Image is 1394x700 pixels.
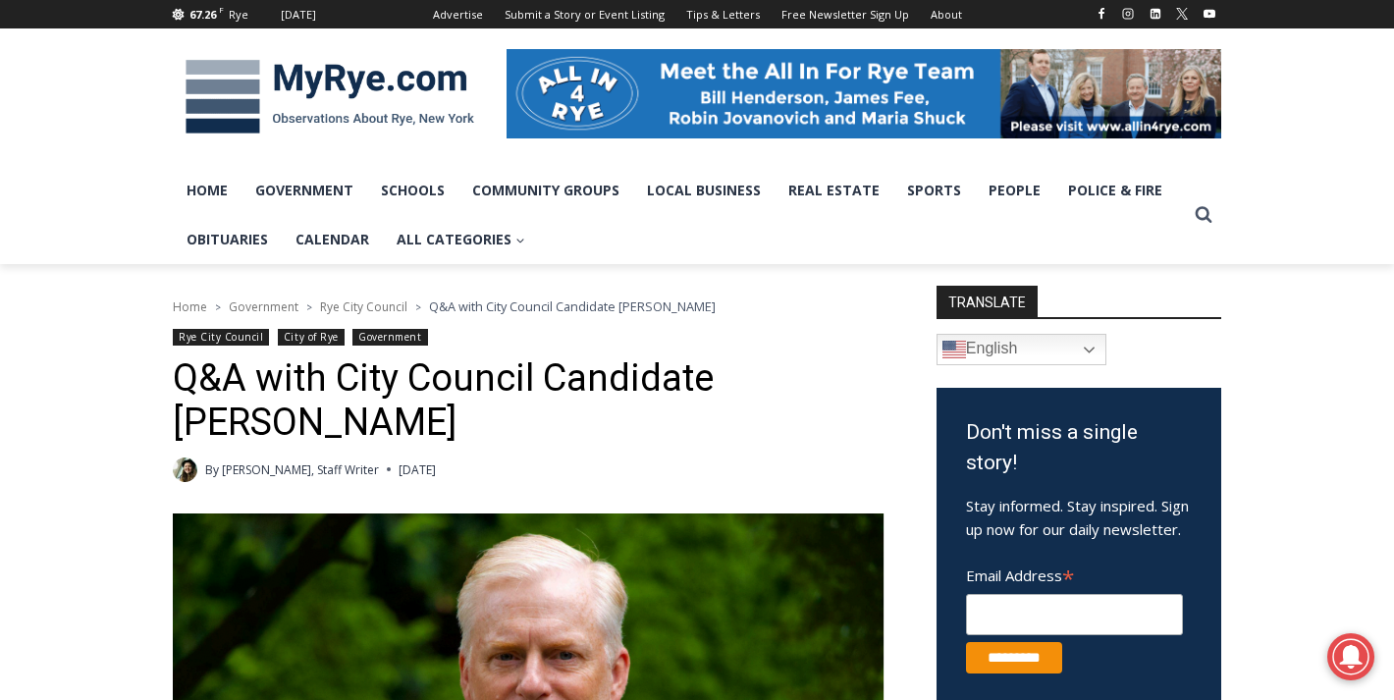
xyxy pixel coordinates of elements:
[507,49,1221,137] img: All in for Rye
[229,298,298,315] a: Government
[1170,2,1194,26] a: X
[215,300,221,314] span: >
[173,298,207,315] a: Home
[383,215,539,264] a: All Categories
[415,300,421,314] span: >
[775,166,893,215] a: Real Estate
[937,286,1038,317] strong: TRANSLATE
[1090,2,1113,26] a: Facebook
[173,166,1186,265] nav: Primary Navigation
[173,329,269,346] a: Rye City Council
[942,338,966,361] img: en
[1198,2,1221,26] a: YouTube
[306,300,312,314] span: >
[173,215,282,264] a: Obituaries
[189,7,216,22] span: 67.26
[278,329,345,346] a: City of Rye
[320,298,407,315] a: Rye City Council
[173,356,885,446] h1: Q&A with City Council Candidate [PERSON_NAME]
[1116,2,1140,26] a: Instagram
[205,460,219,479] span: By
[429,297,716,315] span: Q&A with City Council Candidate [PERSON_NAME]
[367,166,458,215] a: Schools
[966,556,1183,591] label: Email Address
[352,329,427,346] a: Government
[1144,2,1167,26] a: Linkedin
[397,229,525,250] span: All Categories
[222,461,379,478] a: [PERSON_NAME], Staff Writer
[966,417,1192,479] h3: Don't miss a single story!
[173,458,197,482] img: (PHOTO: MyRye.com Intern and Editor Tucker Smith. Contributed.)Tucker Smith, MyRye.com
[173,166,241,215] a: Home
[173,296,885,316] nav: Breadcrumbs
[281,6,316,24] div: [DATE]
[458,166,633,215] a: Community Groups
[173,46,487,148] img: MyRye.com
[241,166,367,215] a: Government
[173,458,197,482] a: Author image
[966,494,1192,541] p: Stay informed. Stay inspired. Sign up now for our daily newsletter.
[1186,197,1221,233] button: View Search Form
[1054,166,1176,215] a: Police & Fire
[219,4,224,15] span: F
[282,215,383,264] a: Calendar
[633,166,775,215] a: Local Business
[975,166,1054,215] a: People
[893,166,975,215] a: Sports
[229,6,248,24] div: Rye
[399,460,436,479] time: [DATE]
[937,334,1106,365] a: English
